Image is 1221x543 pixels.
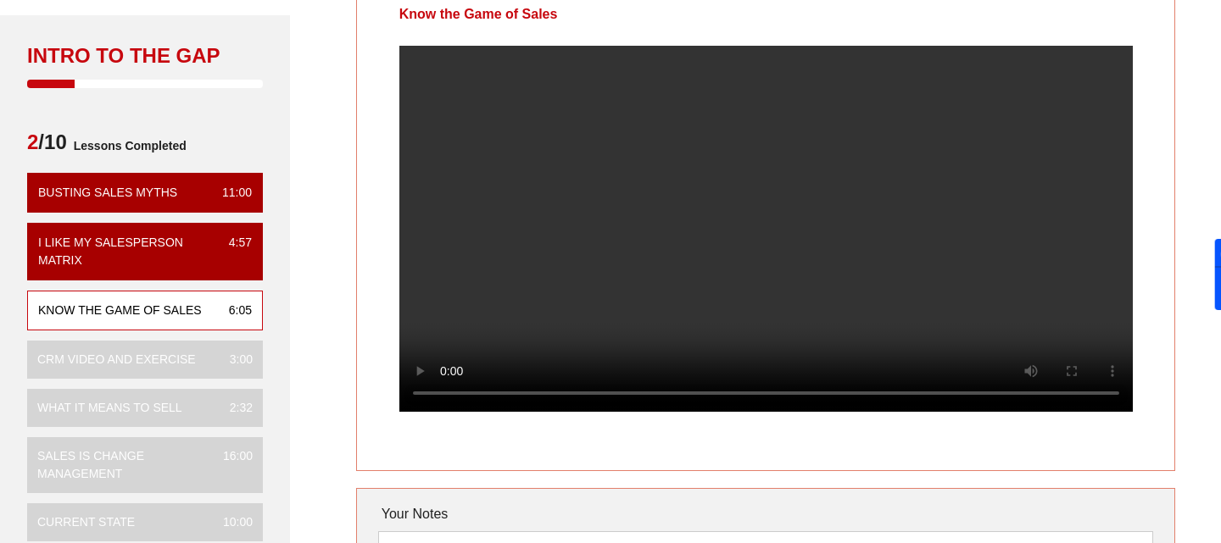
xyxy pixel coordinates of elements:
div: Busting Sales Myths [38,184,177,202]
div: 16:00 [209,447,253,483]
span: /10 [27,129,67,163]
span: Lessons Completed [67,129,187,163]
div: Sales is Change Management [37,447,209,483]
div: Your Notes [378,497,1154,531]
div: 6:05 [215,302,252,319]
div: 4:57 [215,234,252,269]
div: What it means to sell [37,399,182,417]
div: Know the Game of Sales [38,302,202,319]
span: 2 [27,130,38,153]
div: Intro to the Gap [27,42,263,69]
div: 3:00 [216,351,253,368]
div: Current State [37,513,135,531]
div: 10:00 [209,513,253,531]
div: 2:32 [216,399,253,417]
div: I Like My Salesperson Matrix [38,234,215,269]
div: 11:00 [209,184,252,202]
div: CRM VIDEO and EXERCISE [37,351,196,368]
